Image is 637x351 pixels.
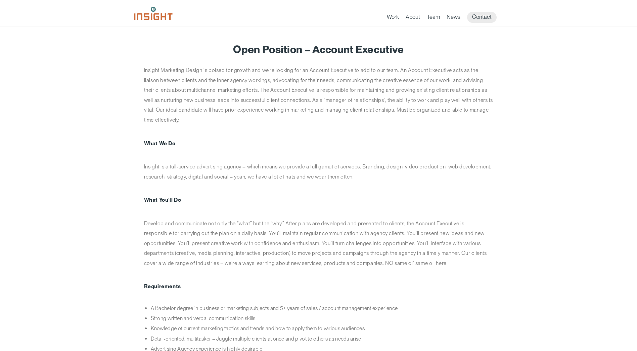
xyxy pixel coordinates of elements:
h1: Open Position – Account Executive [144,44,493,55]
p: Insight Marketing Design is poised for growth and we’re looking for an Account Executive to add t... [144,65,493,125]
p: Insight is a full-service advertising agency – which means we provide a full gamut of services. B... [144,162,493,182]
li: Detail-oriented, multitasker – Juggle multiple clients at once and pivot to others as needs arise [151,336,493,342]
a: Contact [467,12,497,23]
a: Team [427,13,440,23]
a: Work [387,13,399,23]
a: News [447,13,460,23]
a: About [406,13,420,23]
li: A Bachelor degree in business or marketing subjects and 5+ years of sales / account management ex... [151,305,493,312]
img: Insight Marketing Design [134,7,173,20]
strong: Requirements [144,283,181,289]
li: Knowledge of current marketing tactics and trends and how to apply them to various audiences [151,325,493,332]
nav: primary navigation menu [387,12,503,23]
li: Strong written and verbal communication skills [151,315,493,322]
strong: What You’ll Do [144,197,181,203]
strong: What We Do [144,140,176,147]
p: Develop and communicate not only the “what” but the “why.” After plans are developed and presente... [144,219,493,268]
